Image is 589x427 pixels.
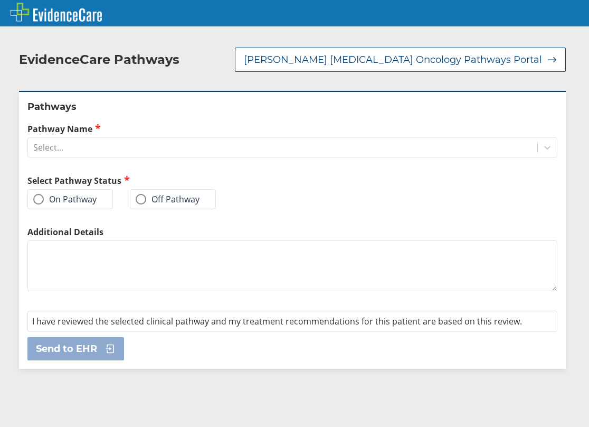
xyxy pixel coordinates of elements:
div: Select... [33,142,63,153]
label: Pathway Name [27,123,557,135]
h2: Pathways [27,100,557,113]
span: I have reviewed the selected clinical pathway and my treatment recommendations for this patient a... [32,315,522,327]
button: [PERSON_NAME] [MEDICAL_DATA] Oncology Pathways Portal [235,48,566,72]
img: EvidenceCare [11,3,102,22]
span: Send to EHR [36,342,97,355]
label: Additional Details [27,226,557,238]
h2: EvidenceCare Pathways [19,52,179,68]
button: Send to EHR [27,337,124,360]
label: Off Pathway [136,194,199,205]
label: On Pathway [33,194,97,205]
h2: Select Pathway Status [27,174,288,187]
span: [PERSON_NAME] [MEDICAL_DATA] Oncology Pathways Portal [244,53,542,66]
